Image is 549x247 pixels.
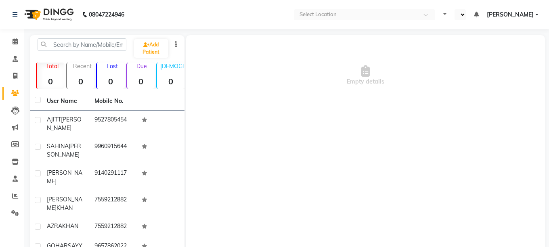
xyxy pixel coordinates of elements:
p: Recent [70,63,95,70]
span: KHAN [62,222,78,230]
input: Search by Name/Mobile/Email/Code [38,38,126,51]
span: AJITT [47,116,61,123]
td: 9960915644 [90,137,137,164]
p: Due [129,63,155,70]
th: Mobile No. [90,92,137,111]
td: 7559212882 [90,217,137,237]
a: Add Patient [134,39,168,58]
td: 9527805454 [90,111,137,137]
strong: 0 [97,76,125,86]
div: Select Location [300,10,337,19]
th: User Name [42,92,90,111]
span: KHAN [57,204,73,211]
span: [PERSON_NAME] [47,169,82,185]
td: 7559212882 [90,190,137,217]
p: Lost [100,63,125,70]
b: 08047224946 [89,3,124,26]
td: 9140291117 [90,164,137,190]
strong: 0 [157,76,185,86]
div: Empty details [186,35,545,116]
strong: 0 [127,76,155,86]
img: logo [21,3,76,26]
span: [PERSON_NAME] [47,116,82,132]
span: [PERSON_NAME] [47,196,82,211]
span: [PERSON_NAME] [487,10,534,19]
p: Total [40,63,65,70]
strong: 0 [37,76,65,86]
strong: 0 [67,76,95,86]
span: AZRA [47,222,62,230]
p: [DEMOGRAPHIC_DATA] [160,63,185,70]
span: SAHINA [47,142,69,150]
